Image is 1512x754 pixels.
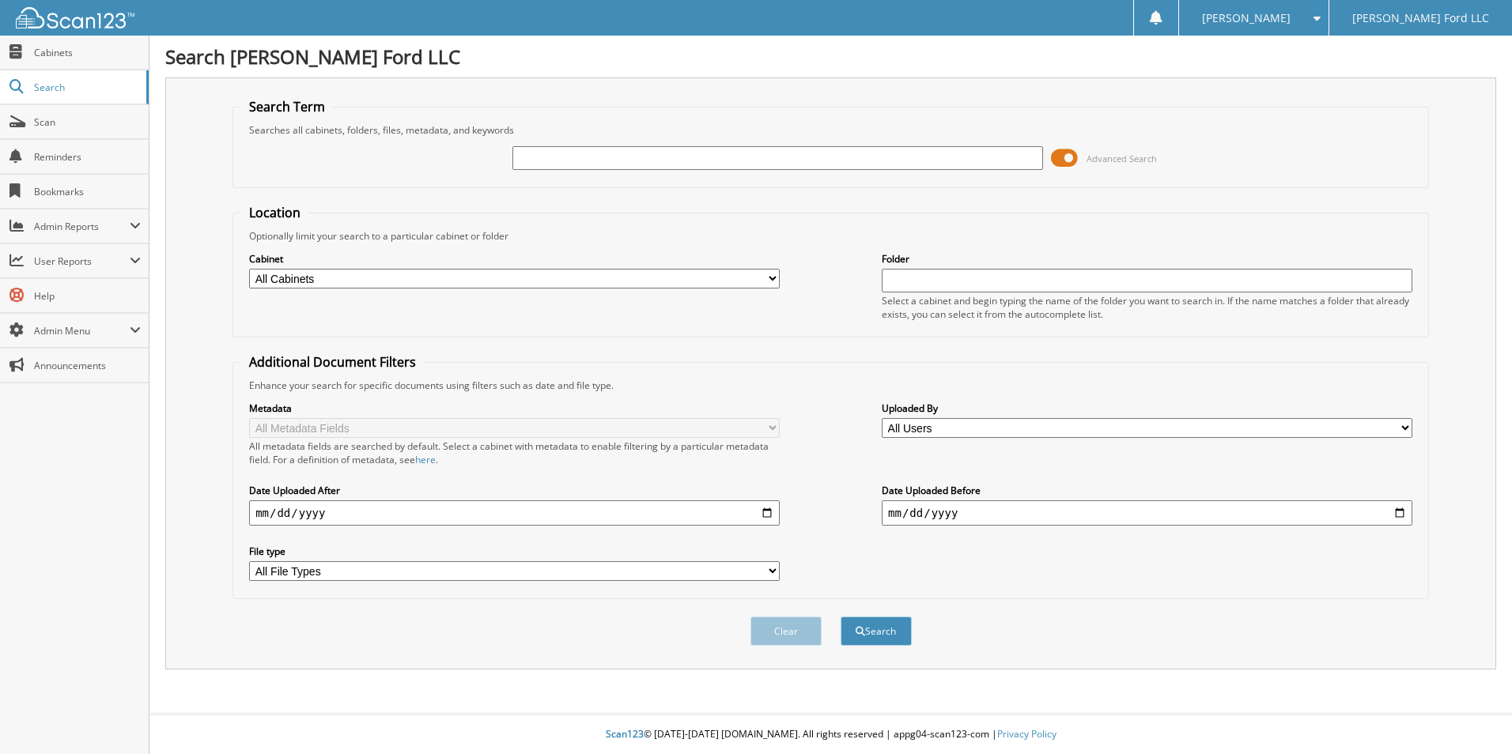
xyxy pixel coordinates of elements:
[249,402,780,415] label: Metadata
[1087,153,1157,164] span: Advanced Search
[241,98,333,115] legend: Search Term
[34,185,141,198] span: Bookmarks
[249,545,780,558] label: File type
[415,453,436,466] a: here
[1352,13,1489,23] span: [PERSON_NAME] Ford LLC
[165,43,1496,70] h1: Search [PERSON_NAME] Ford LLC
[241,229,1420,243] div: Optionally limit your search to a particular cabinet or folder
[34,150,141,164] span: Reminders
[34,254,130,268] span: User Reports
[34,220,130,233] span: Admin Reports
[241,353,424,371] legend: Additional Document Filters
[750,616,822,646] button: Clear
[34,46,141,59] span: Cabinets
[882,484,1412,497] label: Date Uploaded Before
[34,324,130,337] span: Admin Menu
[34,115,141,129] span: Scan
[241,123,1420,137] div: Searches all cabinets, folders, files, metadata, and keywords
[241,379,1420,392] div: Enhance your search for specific documents using filters such as date and file type.
[241,204,308,221] legend: Location
[841,616,912,646] button: Search
[16,7,134,28] img: scan123-logo-white.svg
[997,727,1057,741] a: Privacy Policy
[882,294,1412,321] div: Select a cabinet and begin typing the name of the folder you want to search in. If the name match...
[882,252,1412,266] label: Folder
[606,727,644,741] span: Scan123
[249,439,780,466] div: All metadata fields are searched by default. Select a cabinet with metadata to enable filtering b...
[34,81,138,94] span: Search
[249,252,780,266] label: Cabinet
[249,484,780,497] label: Date Uploaded After
[149,715,1512,754] div: © [DATE]-[DATE] [DOMAIN_NAME]. All rights reserved | appg04-scan123-com |
[1202,13,1291,23] span: [PERSON_NAME]
[882,500,1412,526] input: end
[34,359,141,372] span: Announcements
[249,500,780,526] input: start
[34,289,141,303] span: Help
[882,402,1412,415] label: Uploaded By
